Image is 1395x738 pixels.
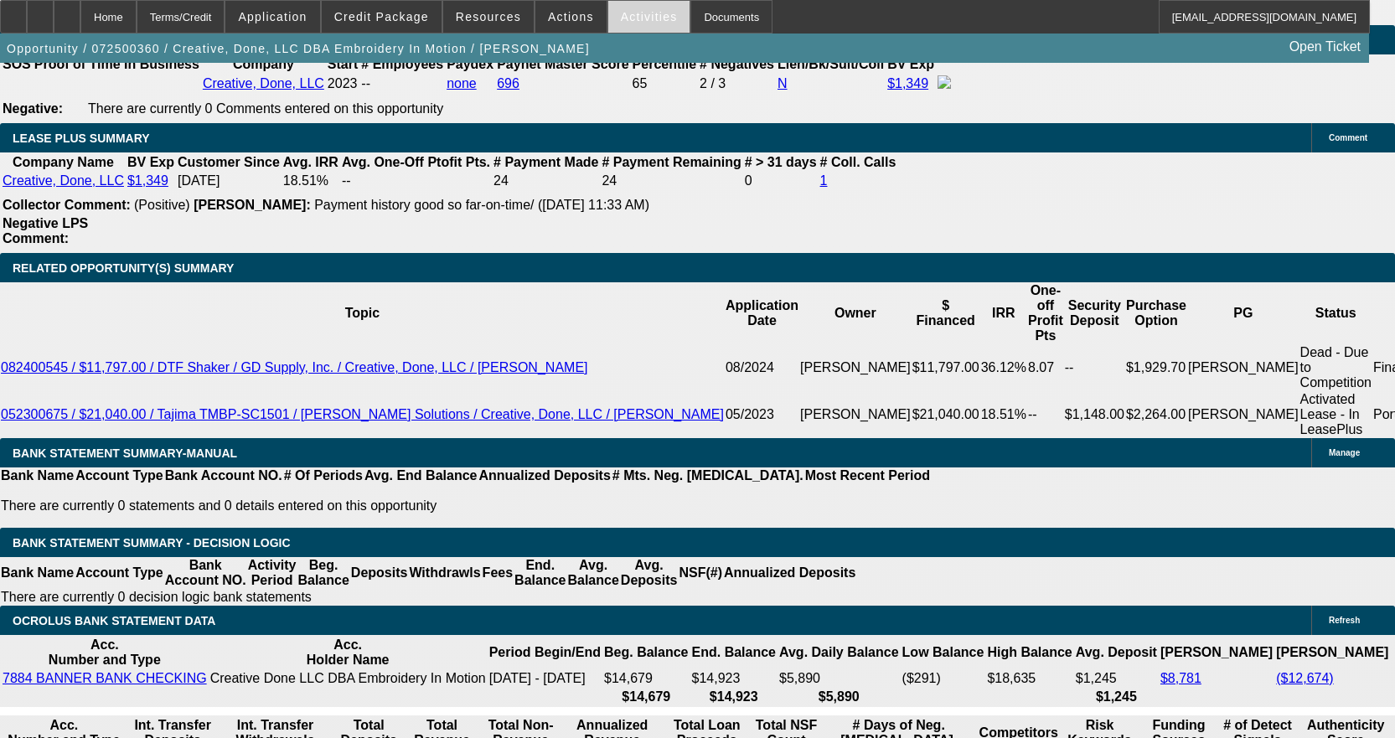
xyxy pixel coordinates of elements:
a: none [447,76,477,90]
th: $ Financed [912,282,980,344]
button: Credit Package [322,1,442,33]
td: 24 [493,173,599,189]
a: Creative, Done, LLC [3,173,124,188]
th: Beg. Balance [603,637,689,668]
span: Bank Statement Summary - Decision Logic [13,536,291,550]
td: ($291) [902,670,985,687]
b: Customer Since [178,155,280,169]
th: Status [1299,282,1372,344]
span: Resources [456,10,521,23]
span: RELATED OPPORTUNITY(S) SUMMARY [13,261,234,275]
th: Owner [799,282,912,344]
td: $2,264.00 [1125,391,1187,438]
th: Withdrawls [408,557,481,589]
th: Period Begin/End [488,637,602,668]
span: BANK STATEMENT SUMMARY-MANUAL [13,446,237,460]
th: PG [1187,282,1299,344]
th: Avg. Deposits [620,557,679,589]
button: Application [225,1,319,33]
b: # Negatives [700,57,774,71]
td: 36.12% [980,344,1027,391]
a: $1,349 [127,173,168,188]
b: Company Name [13,155,114,169]
a: $1,349 [887,76,928,90]
th: [PERSON_NAME] [1160,637,1274,668]
b: Avg. One-Off Ptofit Pts. [342,155,490,169]
b: Avg. IRR [283,155,338,169]
th: $5,890 [778,689,900,705]
td: $18,635 [986,670,1072,687]
td: $14,923 [691,670,777,687]
td: 05/2023 [725,391,799,438]
th: # Mts. Neg. [MEDICAL_DATA]. [612,467,804,484]
th: Security Deposit [1064,282,1125,344]
td: -- [1027,391,1064,438]
th: $14,923 [691,689,777,705]
th: Account Type [75,467,164,484]
div: 65 [633,76,696,91]
th: Deposits [350,557,409,589]
a: Creative, Done, LLC [203,76,324,90]
th: Avg. Deposit [1075,637,1158,668]
th: Avg. End Balance [364,467,478,484]
td: [DATE] - [DATE] [488,670,602,687]
span: Activities [621,10,678,23]
td: $11,797.00 [912,344,980,391]
th: Avg. Daily Balance [778,637,900,668]
span: Credit Package [334,10,429,23]
b: # Coll. Calls [820,155,896,169]
a: ($12,674) [1276,671,1334,685]
span: Refresh [1329,616,1360,625]
th: Fees [482,557,514,589]
button: Actions [535,1,607,33]
th: Purchase Option [1125,282,1187,344]
th: Acc. Holder Name [209,637,487,668]
td: $14,679 [603,670,689,687]
b: Lien/Bk/Suit/Coll [778,57,884,71]
span: Comment [1329,133,1367,142]
b: Negative LPS Comment: [3,216,88,245]
th: $14,679 [603,689,689,705]
td: -- [341,173,491,189]
a: $8,781 [1160,671,1201,685]
th: Low Balance [902,637,985,668]
a: 7884 BANNER BANK CHECKING [3,671,207,685]
b: Paynet Master Score [497,57,628,71]
th: End. Balance [691,637,777,668]
b: Collector Comment: [3,198,131,212]
b: Negative: [3,101,63,116]
td: 18.51% [980,391,1027,438]
span: Opportunity / 072500360 / Creative, Done, LLC DBA Embroidery In Motion / [PERSON_NAME] [7,42,590,55]
th: Bank Account NO. [164,467,283,484]
p: There are currently 0 statements and 0 details entered on this opportunity [1,498,930,514]
a: 082400545 / $11,797.00 / DTF Shaker / GD Supply, Inc. / Creative, Done, LLC / [PERSON_NAME] [1,360,588,374]
img: facebook-icon.png [938,75,951,89]
th: Activity Period [247,557,297,589]
td: 24 [601,173,741,189]
th: Annualized Deposits [723,557,856,589]
b: BV Exp [887,57,934,71]
td: 0 [744,173,818,189]
td: 18.51% [282,173,339,189]
td: [PERSON_NAME] [1187,344,1299,391]
th: # Of Periods [283,467,364,484]
span: Manage [1329,448,1360,457]
b: BV Exp [127,155,174,169]
a: 052300675 / $21,040.00 / Tajima TMBP-SC1501 / [PERSON_NAME] Solutions / Creative, Done, LLC / [PE... [1,407,724,421]
td: 2023 [327,75,359,93]
th: High Balance [986,637,1072,668]
th: Application Date [725,282,799,344]
th: Acc. Number and Type [2,637,208,668]
td: $1,929.70 [1125,344,1187,391]
b: [PERSON_NAME]: [194,198,311,212]
th: IRR [980,282,1027,344]
th: [PERSON_NAME] [1275,637,1389,668]
td: [PERSON_NAME] [799,391,912,438]
span: Application [238,10,307,23]
th: Most Recent Period [804,467,931,484]
th: Avg. Balance [566,557,619,589]
span: (Positive) [134,198,190,212]
b: # Payment Remaining [602,155,741,169]
td: [PERSON_NAME] [1187,391,1299,438]
td: 8.07 [1027,344,1064,391]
